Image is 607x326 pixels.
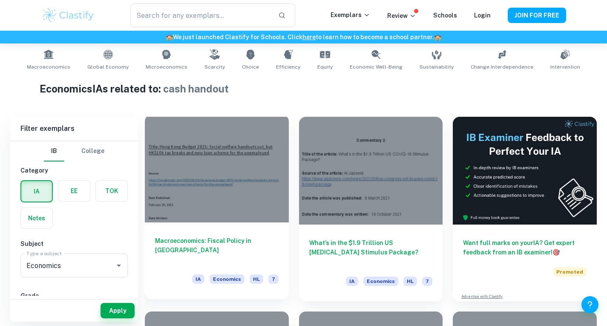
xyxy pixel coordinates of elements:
[550,63,580,71] span: Intervention
[146,63,187,71] span: Microeconomics
[403,277,417,286] span: HL
[21,208,52,228] button: Notes
[96,181,127,201] button: TOK
[41,7,95,24] img: Clastify logo
[363,277,398,286] span: Economics
[453,117,597,301] a: Want full marks on yourIA? Get expert feedback from an IB examiner!PromotedAdvertise with Clastify
[420,63,454,71] span: Sustainability
[10,117,138,141] h6: Filter exemplars
[346,277,358,286] span: IA
[250,274,263,284] span: HL
[21,181,52,202] button: IA
[27,63,70,71] span: Macroeconomics
[433,12,457,19] a: Schools
[242,63,259,71] span: Choice
[113,260,125,271] button: Open
[387,11,416,20] p: Review
[508,8,566,23] button: JOIN FOR FREE
[204,63,225,71] span: Scarcity
[155,236,279,264] h6: Macroeconomics: Fiscal Policy in [GEOGRAPHIC_DATA]
[166,34,173,40] span: 🏫
[81,141,104,162] button: College
[350,63,403,71] span: Economic Well-Being
[434,34,441,40] span: 🏫
[552,249,560,256] span: 🎯
[20,291,128,300] h6: Grade
[453,117,597,225] img: Thumbnail
[302,34,316,40] a: here
[20,166,128,175] h6: Category
[581,296,598,313] button: Help and Feedback
[309,238,433,266] h6: What’s in the $1.9 Trillion US [MEDICAL_DATA] Stimulus Package?
[101,303,135,318] button: Apply
[20,239,128,248] h6: Subject
[40,81,567,96] h1: Economics IAs related to:
[87,63,129,71] span: Global Economy
[422,277,432,286] span: 7
[461,294,503,300] a: Advertise with Clastify
[26,250,62,257] label: Type a subject
[317,63,333,71] span: Equity
[58,181,90,201] button: EE
[276,63,300,71] span: Efficiency
[130,3,271,27] input: Search for any exemplars...
[145,117,289,301] a: Macroeconomics: Fiscal Policy in [GEOGRAPHIC_DATA]IAEconomicsHL7
[210,274,245,284] span: Economics
[44,141,104,162] div: Filter type choice
[331,10,370,20] p: Exemplars
[268,274,279,284] span: 7
[463,238,587,257] h6: Want full marks on your IA ? Get expert feedback from an IB examiner!
[192,274,204,284] span: IA
[44,141,64,162] button: IB
[553,267,587,277] span: Promoted
[299,117,443,301] a: What’s in the $1.9 Trillion US [MEDICAL_DATA] Stimulus Package?IAEconomicsHL7
[471,63,533,71] span: Change Interdependence
[2,32,605,42] h6: We just launched Clastify for Schools. Click to learn how to become a school partner.
[474,12,491,19] a: Login
[163,83,229,95] span: cash handout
